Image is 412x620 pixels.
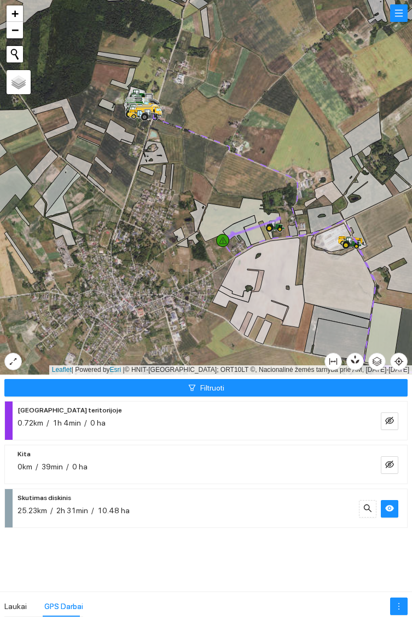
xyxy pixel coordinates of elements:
button: search [359,500,376,518]
span: / [47,418,49,427]
span: 0.72km [18,418,43,427]
div: | Powered by © HNIT-[GEOGRAPHIC_DATA]; ORT10LT ©, Nacionalinė žemės tarnyba prie AM, [DATE]-[DATE] [49,365,412,375]
span: eye-invisible [385,460,394,470]
button: Initiate a new search [7,46,23,62]
span: | [123,366,125,374]
div: Laukai [4,600,27,612]
button: menu [390,4,408,22]
span: + [11,7,19,20]
span: more [391,602,407,611]
span: expand-alt [5,357,21,366]
span: filter [188,384,196,393]
span: / [84,418,87,427]
button: expand-alt [4,353,22,370]
a: Zoom out [7,22,23,38]
span: / [91,506,94,515]
button: column-width [324,353,342,370]
span: / [36,462,38,471]
span: 10.48 ha [97,506,130,515]
span: Skutimas diskinis [18,491,71,504]
span: search [363,504,372,514]
span: 2h 31min [56,506,88,515]
span: / [66,462,69,471]
span: [GEOGRAPHIC_DATA] teritorijoje [18,404,122,417]
span: − [11,23,19,37]
span: 25.23km [18,506,47,515]
span: aim [391,357,407,366]
span: eye [385,504,394,514]
a: Leaflet [52,366,72,374]
span: 39min [42,462,63,471]
button: eye [381,500,398,518]
span: 0km [18,462,32,471]
div: GPS Darbai [44,600,83,612]
span: eye-invisible [385,416,394,427]
a: Zoom in [7,5,23,22]
span: Filtruoti [200,382,224,394]
span: 1h 4min [53,418,81,427]
a: Esri [110,366,121,374]
span: column-width [325,357,341,366]
button: more [390,598,408,615]
button: filterFiltruoti [4,379,408,397]
span: / [50,506,53,515]
button: aim [390,353,408,370]
span: Kita [18,447,31,461]
button: eye-invisible [381,456,398,474]
button: eye-invisible [381,412,398,430]
span: 0 ha [90,418,106,427]
a: Layers [7,70,31,94]
span: 0 ha [72,462,88,471]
